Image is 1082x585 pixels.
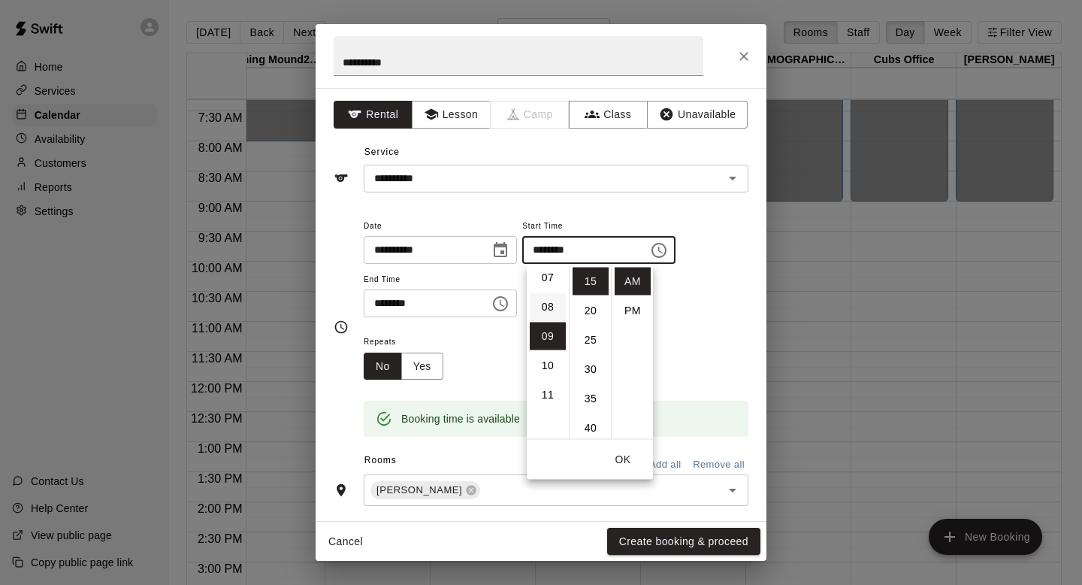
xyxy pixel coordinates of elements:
[530,323,566,350] li: 9 hours
[370,481,480,499] div: [PERSON_NAME]
[615,297,651,325] li: PM
[491,101,570,129] span: Camps can only be created in the Services page
[573,268,609,296] li: 15 minutes
[573,356,609,383] li: 30 minutes
[569,101,648,129] button: Class
[364,217,517,237] span: Date
[611,265,653,439] ul: Select meridiem
[485,289,515,319] button: Choose time, selected time is 9:45 AM
[401,405,520,432] div: Booking time is available
[322,528,370,556] button: Cancel
[607,528,760,556] button: Create booking & proceed
[530,293,566,321] li: 8 hours
[599,446,647,474] button: OK
[412,101,491,129] button: Lesson
[644,235,674,265] button: Choose time, selected time is 9:15 AM
[334,101,413,129] button: Rental
[364,353,402,380] button: No
[573,297,609,325] li: 20 minutes
[573,385,609,413] li: 35 minutes
[530,264,566,292] li: 7 hours
[370,483,468,498] span: [PERSON_NAME]
[334,483,349,498] svg: Rooms
[573,414,609,442] li: 40 minutes
[530,352,566,380] li: 10 hours
[485,235,515,265] button: Choose date, selected date is Oct 12, 2025
[615,268,651,296] li: AM
[527,265,569,439] ul: Select hours
[689,453,748,477] button: Remove all
[364,353,443,380] div: outlined button group
[530,381,566,409] li: 11 hours
[364,518,748,542] span: Notes
[569,265,611,439] ul: Select minutes
[641,453,689,477] button: Add all
[334,320,349,335] svg: Timing
[401,353,443,380] button: Yes
[722,168,743,189] button: Open
[334,171,349,186] svg: Service
[364,332,455,353] span: Repeats
[364,147,400,157] span: Service
[573,326,609,354] li: 25 minutes
[364,455,397,465] span: Rooms
[730,43,757,70] button: Close
[722,480,743,501] button: Open
[647,101,748,129] button: Unavailable
[364,270,517,290] span: End Time
[522,217,675,237] span: Start Time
